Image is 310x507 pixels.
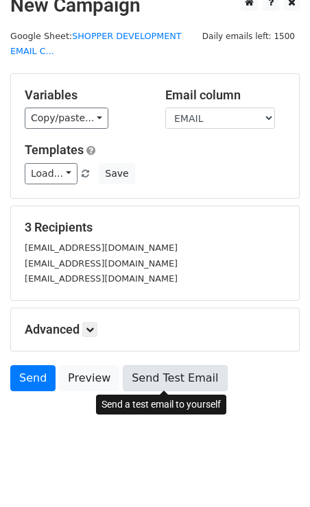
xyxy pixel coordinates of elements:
a: Load... [25,163,77,184]
a: SHOPPER DEVELOPMENT EMAIL C... [10,31,182,57]
a: Send [10,365,56,391]
small: Google Sheet: [10,31,182,57]
h5: Advanced [25,322,285,337]
small: [EMAIL_ADDRESS][DOMAIN_NAME] [25,273,178,284]
span: Daily emails left: 1500 [198,29,300,44]
small: [EMAIL_ADDRESS][DOMAIN_NAME] [25,243,178,253]
button: Save [99,163,134,184]
a: Copy/paste... [25,108,108,129]
h5: Variables [25,88,145,103]
h5: 3 Recipients [25,220,285,235]
iframe: Chat Widget [241,441,310,507]
a: Templates [25,143,84,157]
a: Preview [59,365,119,391]
a: Send Test Email [123,365,227,391]
small: [EMAIL_ADDRESS][DOMAIN_NAME] [25,258,178,269]
a: Daily emails left: 1500 [198,31,300,41]
h5: Email column [165,88,285,103]
div: Send a test email to yourself [96,395,226,415]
